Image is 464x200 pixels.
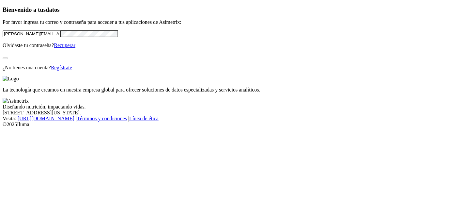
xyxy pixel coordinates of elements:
a: Recuperar [54,42,75,48]
p: La tecnología que creamos en nuestra empresa global para ofrecer soluciones de datos especializad... [3,87,461,93]
h3: Bienvenido a tus [3,6,461,13]
span: datos [46,6,60,13]
a: Regístrate [51,65,72,70]
p: Olvidaste tu contraseña? [3,42,461,48]
div: [STREET_ADDRESS][US_STATE]. [3,110,461,116]
img: Asimetrix [3,98,29,104]
p: Por favor ingresa tu correo y contraseña para acceder a tus aplicaciones de Asimetrix: [3,19,461,25]
p: ¿No tienes una cuenta? [3,65,461,71]
div: Visita : | | [3,116,461,122]
a: [URL][DOMAIN_NAME] [18,116,74,121]
div: © 2025 Iluma [3,122,461,127]
input: Tu correo [3,30,60,37]
img: Logo [3,76,19,82]
div: Diseñando nutrición, impactando vidas. [3,104,461,110]
a: Línea de ética [129,116,159,121]
a: Términos y condiciones [77,116,127,121]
